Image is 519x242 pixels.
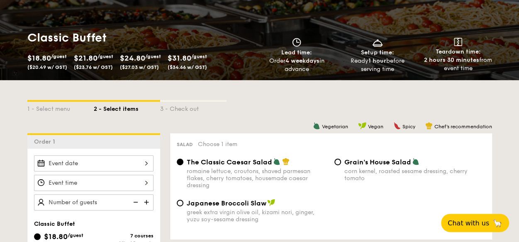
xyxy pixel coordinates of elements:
[129,194,141,210] img: icon-reduce.1d2dbef1.svg
[371,38,384,47] img: icon-dish.430c3a2e.svg
[94,102,160,113] div: 2 - Select items
[424,56,479,64] strong: 2 hours 30 minutes
[358,122,366,130] img: icon-vegan.f8ff3823.svg
[27,102,94,113] div: 1 - Select menu
[27,54,51,63] span: $18.80
[177,200,183,206] input: Japanese Broccoli Slawgreek extra virgin olive oil, kizami nori, ginger, yuzu soy-sesame dressing
[68,232,83,238] span: /guest
[492,218,502,228] span: 🦙
[434,124,492,130] span: Chef's recommendation
[191,54,207,59] span: /guest
[187,209,328,223] div: greek extra virgin olive oil, kizami nori, ginger, yuzu soy-sesame dressing
[34,220,75,227] span: Classic Buffet
[177,159,183,165] input: The Classic Caesar Saladromaine lettuce, croutons, shaved parmesan flakes, cherry tomatoes, house...
[34,138,58,145] span: Order 1
[74,64,113,70] span: ($23.76 w/ GST)
[425,122,433,130] img: icon-chef-hat.a58ddaea.svg
[421,56,495,73] div: from event time
[285,57,319,64] strong: 4 weekdays
[187,199,266,207] span: Japanese Broccoli Slaw
[290,38,303,47] img: icon-clock.2db775ea.svg
[34,155,154,171] input: Event date
[313,122,320,130] img: icon-vegetarian.fe4039eb.svg
[412,158,419,165] img: icon-vegetarian.fe4039eb.svg
[198,141,237,148] span: Choose 1 item
[27,30,256,45] h1: Classic Buffet
[282,158,290,165] img: icon-chef-hat.a58ddaea.svg
[34,175,154,191] input: Event time
[344,158,411,166] span: Grain's House Salad
[34,194,154,210] input: Number of guests
[94,233,154,239] div: 7 courses
[361,49,394,56] span: Setup time:
[34,233,41,240] input: $18.80/guest($20.49 w/ GST)7 coursesMin 40 guests
[441,214,509,232] button: Chat with us🦙
[322,124,348,130] span: Vegetarian
[177,142,193,147] span: Salad
[436,48,481,55] span: Teardown time:
[74,54,97,63] span: $21.80
[120,64,159,70] span: ($27.03 w/ GST)
[160,102,227,113] div: 3 - Check out
[51,54,67,59] span: /guest
[168,64,207,70] span: ($34.66 w/ GST)
[187,168,328,189] div: romaine lettuce, croutons, shaved parmesan flakes, cherry tomatoes, housemade caesar dressing
[448,219,489,227] span: Chat with us
[141,194,154,210] img: icon-add.58712e84.svg
[402,124,415,130] span: Spicy
[273,158,280,165] img: icon-vegetarian.fe4039eb.svg
[187,158,272,166] span: The Classic Caesar Salad
[281,49,312,56] span: Lead time:
[368,57,386,64] strong: 1 hour
[334,159,341,165] input: Grain's House Saladcorn kernel, roasted sesame dressing, cherry tomato
[340,57,414,73] div: Ready before serving time
[344,168,485,182] div: corn kernel, roasted sesame dressing, cherry tomato
[97,54,113,59] span: /guest
[27,64,67,70] span: ($20.49 w/ GST)
[368,124,383,130] span: Vegan
[145,54,161,59] span: /guest
[267,199,275,206] img: icon-vegan.f8ff3823.svg
[260,57,334,73] div: Order in advance
[393,122,401,130] img: icon-spicy.37a8142b.svg
[44,232,68,241] span: $18.80
[454,38,462,46] img: icon-teardown.65201eee.svg
[120,54,145,63] span: $24.80
[168,54,191,63] span: $31.80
